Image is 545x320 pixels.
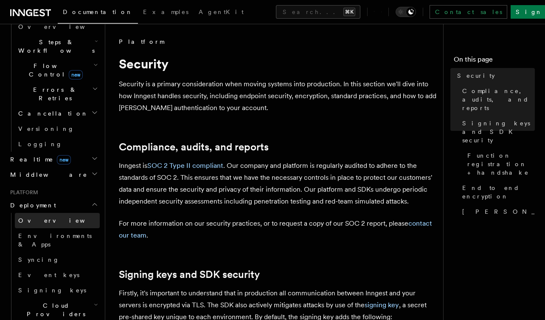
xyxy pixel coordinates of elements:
[18,232,92,248] span: Environments & Apps
[18,217,106,224] span: Overview
[15,136,100,152] a: Logging
[457,71,495,80] span: Security
[459,116,535,148] a: Signing keys and SDK security
[57,155,71,164] span: new
[7,189,38,196] span: Platform
[18,23,106,30] span: Overview
[119,78,436,114] p: Security is a primary consideration when moving systems into production. In this section we'll di...
[7,201,56,210] span: Deployment
[18,256,59,263] span: Syncing
[15,109,88,118] span: Cancellation
[467,151,535,177] span: Function registration + handshake
[15,82,100,106] button: Errors & Retries
[459,180,535,204] a: End to end encryption
[396,7,416,17] button: Toggle dark mode
[15,228,100,252] a: Environments & Apps
[119,141,269,153] a: Compliance, audits, and reports
[18,141,62,147] span: Logging
[15,267,100,283] a: Event keys
[459,83,535,116] a: Compliance, audits, and reports
[194,3,249,23] a: AgentKit
[15,19,100,34] a: Overview
[7,170,87,179] span: Middleware
[15,58,100,82] button: Flow Controlnew
[7,198,100,213] button: Deployment
[15,38,95,55] span: Steps & Workflows
[365,301,399,309] a: signing key
[464,148,535,180] a: Function registration + handshake
[15,62,93,79] span: Flow Control
[7,19,100,152] div: Inngest Functions
[276,5,360,19] button: Search...⌘K
[7,155,71,164] span: Realtime
[119,160,436,207] p: Inngest is . Our company and platform is regularly audited to adhere to the standards of SOC 2. T...
[7,167,100,182] button: Middleware
[138,3,194,23] a: Examples
[462,119,535,144] span: Signing keys and SDK security
[18,272,79,278] span: Event keys
[119,218,436,241] p: For more information on our security practices, or to request a copy of our SOC 2 report, please .
[430,5,507,19] a: Contact sales
[119,269,260,280] a: Signing keys and SDK security
[58,3,138,24] a: Documentation
[63,8,133,15] span: Documentation
[454,54,535,68] h4: On this page
[199,8,244,15] span: AgentKit
[147,161,223,170] a: SOC 2 Type II compliant
[462,87,535,112] span: Compliance, audits, and reports
[15,213,100,228] a: Overview
[119,56,436,71] h1: Security
[15,34,100,58] button: Steps & Workflows
[15,106,100,121] button: Cancellation
[454,68,535,83] a: Security
[15,283,100,298] a: Signing keys
[18,125,74,132] span: Versioning
[18,287,86,294] span: Signing keys
[459,204,535,219] a: [PERSON_NAME]
[462,184,535,201] span: End to end encryption
[15,121,100,136] a: Versioning
[69,70,83,79] span: new
[7,152,100,167] button: Realtimenew
[15,85,92,102] span: Errors & Retries
[15,252,100,267] a: Syncing
[343,8,355,16] kbd: ⌘K
[143,8,188,15] span: Examples
[119,37,164,46] span: Platform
